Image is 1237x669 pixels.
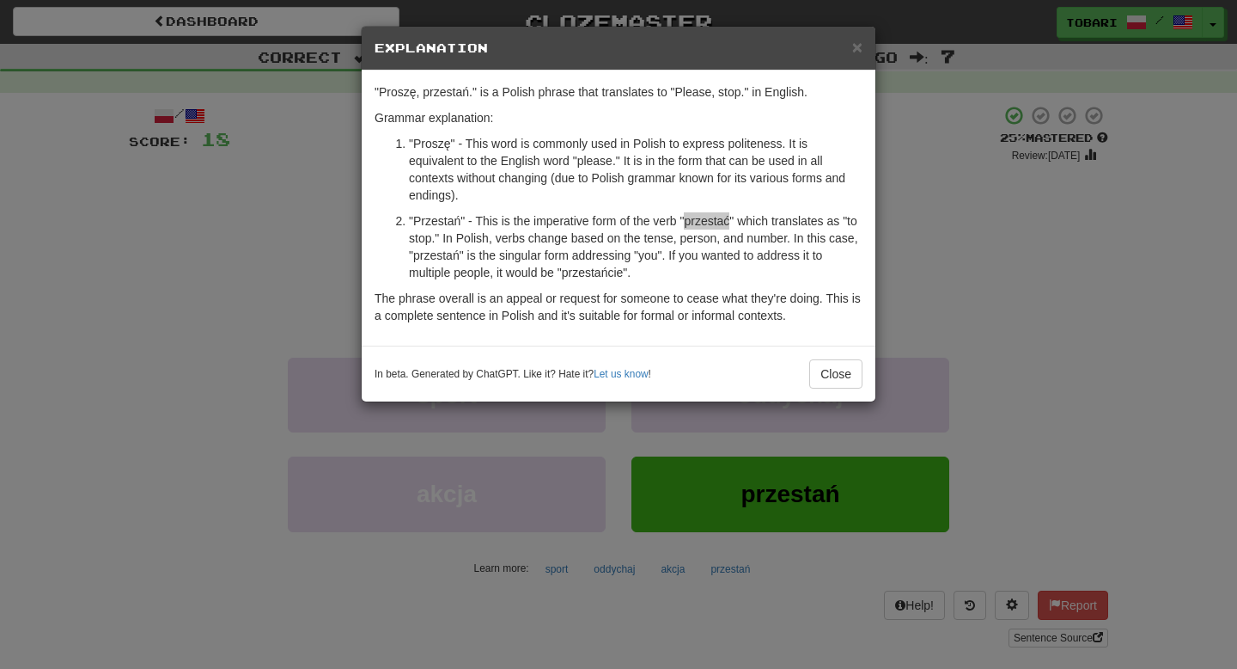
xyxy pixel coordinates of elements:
[375,367,651,382] small: In beta. Generated by ChatGPT. Like it? Hate it? !
[375,109,862,126] p: Grammar explanation:
[375,290,862,324] p: The phrase overall is an appeal or request for someone to cease what they're doing. This is a com...
[375,83,862,101] p: "Proszę, przestań." is a Polish phrase that translates to "Please, stop." in English.
[594,368,648,380] a: Let us know
[409,135,862,204] p: "Proszę" - This word is commonly used in Polish to express politeness. It is equivalent to the En...
[852,38,862,56] button: Close
[375,40,862,57] h5: Explanation
[852,37,862,57] span: ×
[409,212,862,281] p: "Przestań" - This is the imperative form of the verb "przestać" which translates as "to stop." In...
[809,359,862,389] button: Close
